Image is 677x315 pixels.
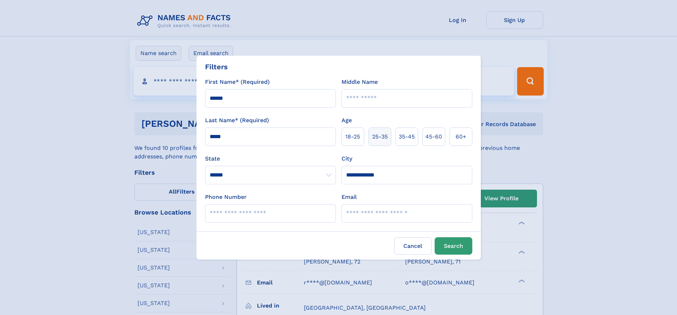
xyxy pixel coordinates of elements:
div: Filters [205,61,228,72]
label: First Name* (Required) [205,78,270,86]
span: 60+ [456,132,466,141]
label: Cancel [394,237,432,255]
span: 35‑45 [399,132,415,141]
label: Last Name* (Required) [205,116,269,125]
span: 45‑60 [425,132,442,141]
label: City [342,154,352,163]
span: 25‑35 [372,132,388,141]
label: State [205,154,336,163]
label: Phone Number [205,193,247,201]
label: Email [342,193,357,201]
label: Middle Name [342,78,378,86]
label: Age [342,116,352,125]
span: 18‑25 [345,132,360,141]
button: Search [435,237,472,255]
